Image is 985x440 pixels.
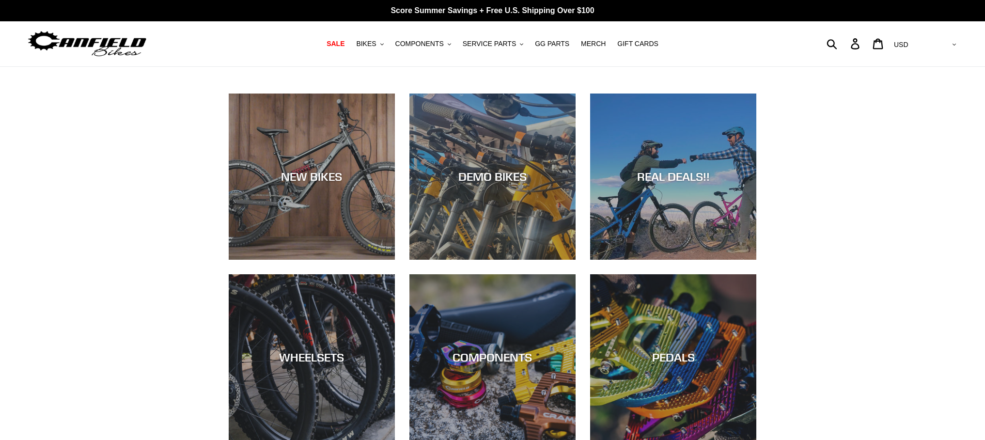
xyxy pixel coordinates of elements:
div: REAL DEALS!! [590,170,756,184]
div: PEDALS [590,350,756,364]
a: GIFT CARDS [612,37,663,50]
button: BIKES [351,37,388,50]
input: Search [832,33,857,54]
button: COMPONENTS [391,37,456,50]
button: SERVICE PARTS [458,37,528,50]
span: GIFT CARDS [617,40,658,48]
span: SERVICE PARTS [463,40,516,48]
a: DEMO BIKES [409,94,576,260]
div: NEW BIKES [229,170,395,184]
span: MERCH [581,40,606,48]
a: SALE [322,37,349,50]
a: GG PARTS [530,37,574,50]
a: MERCH [576,37,610,50]
span: GG PARTS [535,40,569,48]
img: Canfield Bikes [27,29,148,59]
a: REAL DEALS!! [590,94,756,260]
a: NEW BIKES [229,94,395,260]
span: BIKES [356,40,376,48]
div: COMPONENTS [409,350,576,364]
span: SALE [327,40,344,48]
div: DEMO BIKES [409,170,576,184]
div: WHEELSETS [229,350,395,364]
span: COMPONENTS [395,40,444,48]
